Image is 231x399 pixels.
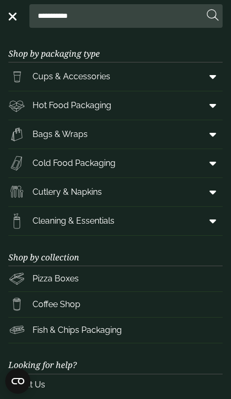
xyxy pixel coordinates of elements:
a: Hot Food Packaging [8,91,223,120]
span: Cleaning & Essentials [33,215,114,227]
img: Sandwich_box.svg [8,155,25,172]
a: Pizza Boxes [8,266,223,291]
span: Cups & Accessories [33,70,110,83]
span: Coffee Shop [33,298,80,311]
span: Pizza Boxes [33,272,79,285]
h3: Looking for help? [8,343,223,374]
h3: Shop by packaging type [8,32,223,62]
span: Bags & Wraps [33,128,88,141]
a: Cups & Accessories [8,62,223,91]
h3: Shop by collection [8,236,223,266]
span: Fish & Chips Packaging [33,324,122,337]
img: open-wipe.svg [8,213,25,229]
img: Cutlery.svg [8,184,25,201]
a: About Us [8,374,223,395]
img: Pizza_boxes.svg [8,270,25,287]
a: Fish & Chips Packaging [8,318,223,343]
span: Hot Food Packaging [33,99,111,112]
a: Cold Food Packaging [8,149,223,177]
a: Bags & Wraps [8,120,223,149]
img: HotDrink_paperCup.svg [8,296,25,313]
img: Paper_carriers.svg [8,126,25,143]
a: Cleaning & Essentials [8,207,223,235]
button: Open CMP widget [5,369,30,394]
a: Cutlery & Napkins [8,178,223,206]
span: Cold Food Packaging [33,157,115,170]
a: Coffee Shop [8,292,223,317]
img: Deli_box.svg [8,97,25,114]
img: PintNhalf_cup.svg [8,68,25,85]
span: Cutlery & Napkins [33,186,102,198]
img: FishNchip_box.svg [8,322,25,339]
